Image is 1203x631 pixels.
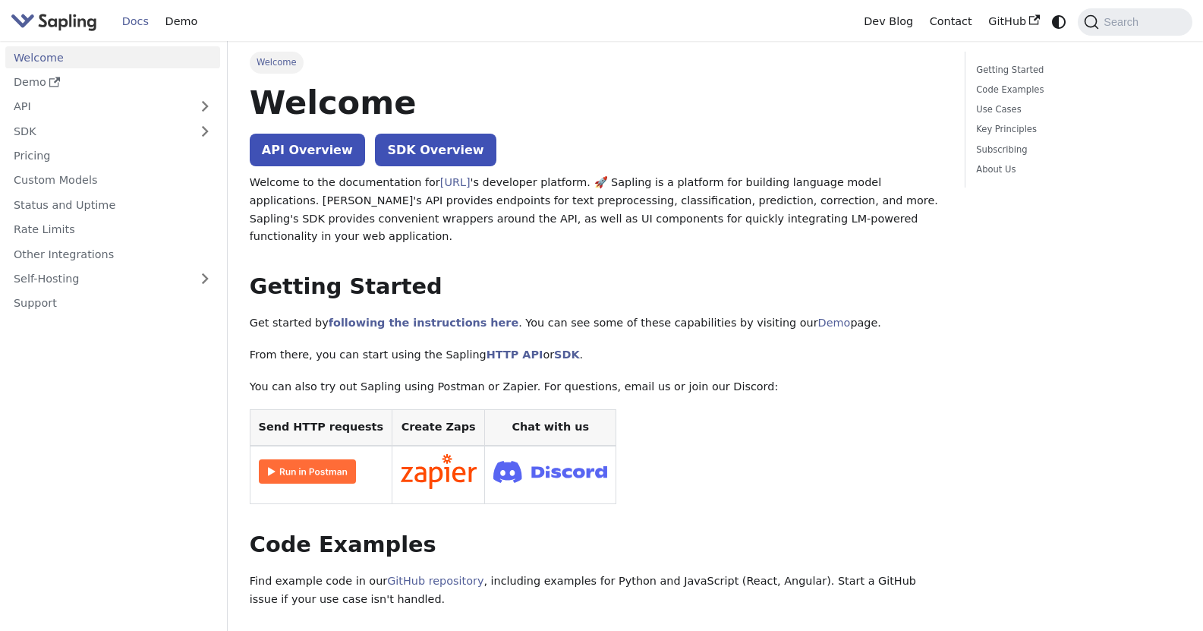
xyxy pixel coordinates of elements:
p: You can also try out Sapling using Postman or Zapier. For questions, email us or join our Discord: [250,378,943,396]
h1: Welcome [250,82,943,123]
a: Rate Limits [5,219,220,241]
a: Self-Hosting [5,268,220,290]
a: Demo [5,71,220,93]
a: API Overview [250,134,365,166]
a: [URL] [440,176,471,188]
th: Chat with us [485,410,616,446]
a: GitHub repository [387,575,483,587]
a: Key Principles [976,122,1176,137]
a: Demo [818,317,851,329]
a: Sapling.aiSapling.ai [11,11,102,33]
span: Search [1099,16,1148,28]
th: Create Zaps [392,410,485,446]
a: Pricing [5,145,220,167]
button: Search (Command+K) [1078,8,1192,36]
nav: Breadcrumbs [250,52,943,73]
a: Docs [114,10,157,33]
button: Expand sidebar category 'API' [190,96,220,118]
a: API [5,96,190,118]
a: SDK [5,120,190,142]
a: Subscribing [976,143,1176,157]
a: Support [5,292,220,314]
a: Dev Blog [855,10,921,33]
p: Welcome to the documentation for 's developer platform. 🚀 Sapling is a platform for building lang... [250,174,943,246]
p: From there, you can start using the Sapling or . [250,346,943,364]
p: Find example code in our , including examples for Python and JavaScript (React, Angular). Start a... [250,573,943,609]
th: Send HTTP requests [250,410,392,446]
a: Code Examples [976,83,1176,97]
a: About Us [976,162,1176,177]
a: Contact [921,10,981,33]
a: HTTP API [487,349,543,361]
a: Use Cases [976,103,1176,117]
a: Welcome [5,46,220,68]
img: Sapling.ai [11,11,97,33]
img: Join Discord [493,456,607,487]
a: Status and Uptime [5,194,220,216]
h2: Code Examples [250,532,943,559]
a: Demo [157,10,206,33]
a: Other Integrations [5,243,220,265]
a: Custom Models [5,169,220,191]
a: GitHub [980,10,1047,33]
h2: Getting Started [250,273,943,301]
button: Expand sidebar category 'SDK' [190,120,220,142]
button: Switch between dark and light mode (currently system mode) [1048,11,1070,33]
a: Getting Started [976,63,1176,77]
p: Get started by . You can see some of these capabilities by visiting our page. [250,314,943,333]
a: SDK [554,349,579,361]
span: Welcome [250,52,304,73]
img: Run in Postman [259,459,356,484]
img: Connect in Zapier [401,454,477,489]
a: following the instructions here [329,317,518,329]
a: SDK Overview [375,134,496,166]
